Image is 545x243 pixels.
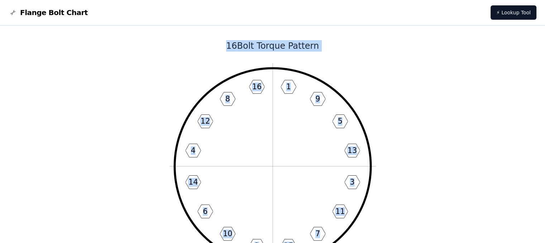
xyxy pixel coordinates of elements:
[223,229,232,238] text: 10
[80,40,465,52] h1: 16 Bolt Torque Pattern
[9,8,88,18] a: Flange Bolt Chart LogoFlange Bolt Chart
[225,95,230,103] text: 8
[350,178,354,186] text: 3
[338,117,342,125] text: 5
[335,207,344,216] text: 11
[286,82,291,91] text: 1
[9,8,17,17] img: Flange Bolt Chart Logo
[315,95,320,103] text: 9
[188,178,197,186] text: 14
[252,82,261,91] text: 16
[203,207,207,216] text: 6
[315,229,320,238] text: 7
[20,8,88,18] span: Flange Bolt Chart
[347,146,357,155] text: 13
[191,146,195,155] text: 4
[491,5,536,20] a: ⚡ Lookup Tool
[200,117,210,125] text: 12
